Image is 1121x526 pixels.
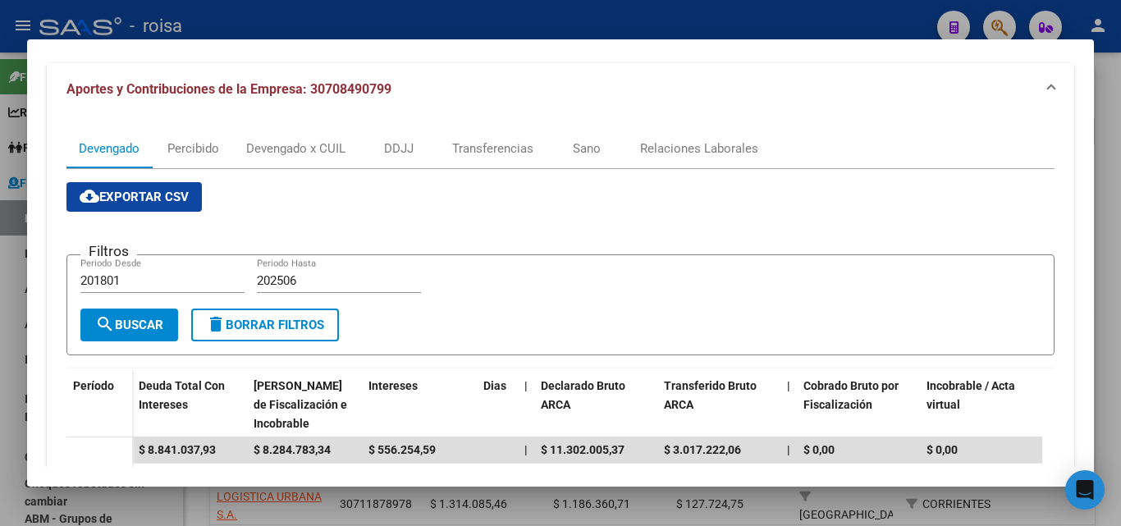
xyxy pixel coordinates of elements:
datatable-header-cell: Cobrado Bruto por Fiscalización [797,368,920,441]
span: Período [73,379,114,392]
span: $ 0,00 [803,443,835,456]
span: Incobrable / Acta virtual [927,379,1015,411]
div: Devengado [79,140,140,158]
button: Exportar CSV [66,182,202,212]
mat-expansion-panel-header: Aportes y Contribuciones de la Empresa: 30708490799 [47,63,1074,116]
span: $ 556.254,59 [368,443,436,456]
datatable-header-cell: Deuda Bruta Neto de Fiscalización e Incobrable [247,368,362,441]
div: Percibido [167,140,219,158]
mat-icon: delete [206,314,226,334]
mat-icon: search [95,314,115,334]
div: DDJJ [384,140,414,158]
datatable-header-cell: Período [66,368,132,437]
span: $ 3.017.222,06 [664,443,741,456]
span: $ 11.302.005,37 [541,443,625,456]
span: $ 8.841.037,93 [139,443,216,456]
datatable-header-cell: Dias [477,368,518,441]
mat-icon: cloud_download [80,186,99,206]
div: Transferencias [452,140,533,158]
datatable-header-cell: Intereses [362,368,477,441]
datatable-header-cell: Declarado Bruto ARCA [534,368,657,441]
i: help [449,467,465,483]
h3: Filtros [80,242,137,260]
span: [PERSON_NAME] de Fiscalización e Incobrable [254,379,347,430]
datatable-header-cell: Transferido Bruto ARCA [657,368,780,441]
span: $ 8.284.783,34 [254,443,331,456]
span: Declarado Bruto ARCA [541,379,625,411]
span: Transferido Bruto ARCA [664,379,757,411]
span: Deuda Total Con Intereses [139,379,225,411]
button: Buscar [80,309,178,341]
datatable-header-cell: | [518,368,534,441]
span: Buscar [95,318,163,332]
span: Borrar Filtros [206,318,324,332]
div: Devengado x CUIL [246,140,345,158]
span: $ 0,00 [927,443,958,456]
span: | [524,443,528,456]
button: Borrar Filtros [191,309,339,341]
div: Open Intercom Messenger [1065,470,1105,510]
datatable-header-cell: Deuda Total Con Intereses [132,368,247,441]
span: Intereses [368,379,418,392]
div: Relaciones Laborales [640,140,758,158]
span: | [787,379,790,392]
span: Cobrado Bruto por Fiscalización [803,379,899,411]
span: Aportes y Contribuciones de la Empresa: 30708490799 [66,81,391,97]
datatable-header-cell: | [780,368,797,441]
span: Dias [483,379,506,392]
span: | [524,379,528,392]
datatable-header-cell: Incobrable / Acta virtual [920,368,1043,441]
span: | [787,443,790,456]
div: Sano [573,140,601,158]
span: $ 220.801,61 [368,467,436,489]
span: Exportar CSV [80,190,189,204]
